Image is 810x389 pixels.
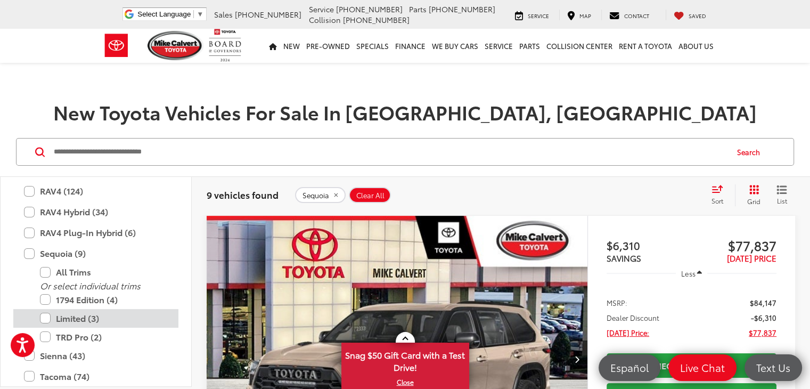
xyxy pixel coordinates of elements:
[336,4,403,14] span: [PHONE_NUMBER]
[356,191,384,200] span: Clear All
[507,10,557,20] a: Service
[768,184,795,206] button: List View
[40,328,168,346] label: TRD Pro (2)
[727,139,775,165] button: Search
[207,188,279,201] span: 9 vehicles found
[599,354,660,381] a: Español
[197,10,203,18] span: ▼
[409,4,427,14] span: Parts
[616,29,675,63] a: Rent a Toyota
[668,354,737,381] a: Live Chat
[675,361,730,374] span: Live Chat
[607,353,776,377] a: Check Availability
[235,9,301,20] span: [PHONE_NUMBER]
[303,29,353,63] a: Pre-Owned
[601,10,657,20] a: Contact
[711,196,723,205] span: Sort
[343,14,410,25] span: [PHONE_NUMBER]
[353,29,392,63] a: Specials
[691,237,776,253] span: $77,837
[24,367,168,386] label: Tacoma (74)
[676,264,708,283] button: Less
[40,279,141,291] i: Or select individual trims
[706,184,735,206] button: Select sort value
[566,341,587,378] button: Next image
[309,4,334,14] span: Service
[579,12,591,20] span: Map
[24,202,168,221] label: RAV4 Hybrid (34)
[607,312,659,323] span: Dealer Discount
[53,139,727,165] input: Search by Make, Model, or Keyword
[528,12,549,20] span: Service
[776,196,787,205] span: List
[751,361,796,374] span: Text Us
[751,312,776,323] span: -$6,310
[137,10,203,18] a: Select Language​
[607,237,692,253] span: $6,310
[727,252,776,264] span: [DATE] PRICE
[559,10,599,20] a: Map
[302,191,329,200] span: Sequoia
[681,269,695,278] span: Less
[24,244,168,263] label: Sequoia (9)
[280,29,303,63] a: New
[40,309,168,328] label: Limited (3)
[481,29,516,63] a: Service
[24,346,168,365] label: Sienna (43)
[40,263,168,281] label: All Trims
[309,14,341,25] span: Collision
[266,29,280,63] a: Home
[747,197,760,206] span: Grid
[605,361,654,374] span: Español
[392,29,429,63] a: Finance
[607,297,627,308] span: MSRP:
[689,12,706,20] span: Saved
[735,184,768,206] button: Grid View
[40,290,168,309] label: 1794 Edition (4)
[607,327,649,338] span: [DATE] Price:
[349,187,391,203] button: Clear All
[193,10,194,18] span: ​
[516,29,543,63] a: Parts
[675,29,717,63] a: About Us
[749,327,776,338] span: $77,837
[137,10,191,18] span: Select Language
[24,182,168,200] label: RAV4 (124)
[744,354,802,381] a: Text Us
[214,9,233,20] span: Sales
[624,12,649,20] span: Contact
[429,4,495,14] span: [PHONE_NUMBER]
[429,29,481,63] a: WE BUY CARS
[148,31,204,60] img: Mike Calvert Toyota
[24,223,168,242] label: RAV4 Plug-In Hybrid (6)
[295,187,346,203] button: remove Sequoia
[543,29,616,63] a: Collision Center
[750,297,776,308] span: $84,147
[666,10,714,20] a: My Saved Vehicles
[607,252,641,264] span: SAVINGS
[342,344,468,376] span: Snag $50 Gift Card with a Test Drive!
[96,28,136,63] img: Toyota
